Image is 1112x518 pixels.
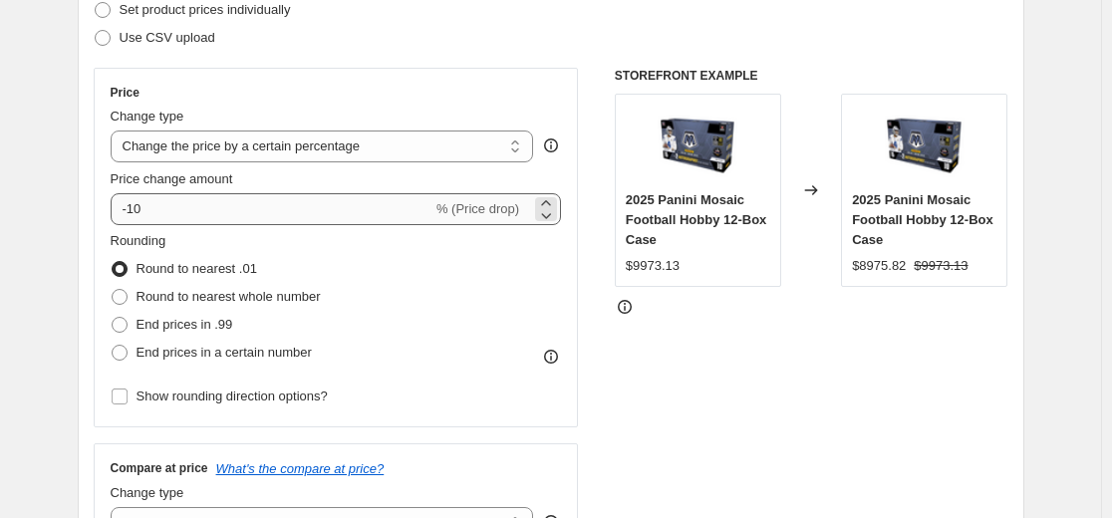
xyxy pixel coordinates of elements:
span: End prices in .99 [137,317,233,332]
img: 2025PaniniMosaicFootballHobbyBox1_80x.png [658,105,737,184]
span: Show rounding direction options? [137,388,328,403]
h6: STOREFRONT EXAMPLE [615,68,1008,84]
span: Change type [111,485,184,500]
span: 2025 Panini Mosaic Football Hobby 12-Box Case [852,192,993,247]
span: Change type [111,109,184,124]
strike: $9973.13 [914,256,968,276]
span: Round to nearest .01 [137,261,257,276]
img: 2025PaniniMosaicFootballHobbyBox1_80x.png [885,105,965,184]
span: % (Price drop) [436,201,519,216]
span: Rounding [111,233,166,248]
div: $9973.13 [626,256,680,276]
span: Set product prices individually [120,2,291,17]
span: End prices in a certain number [137,345,312,360]
button: What's the compare at price? [216,461,385,476]
span: Use CSV upload [120,30,215,45]
h3: Price [111,85,139,101]
h3: Compare at price [111,460,208,476]
input: -15 [111,193,432,225]
span: Price change amount [111,171,233,186]
span: Round to nearest whole number [137,289,321,304]
div: help [541,135,561,155]
span: 2025 Panini Mosaic Football Hobby 12-Box Case [626,192,767,247]
div: $8975.82 [852,256,906,276]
